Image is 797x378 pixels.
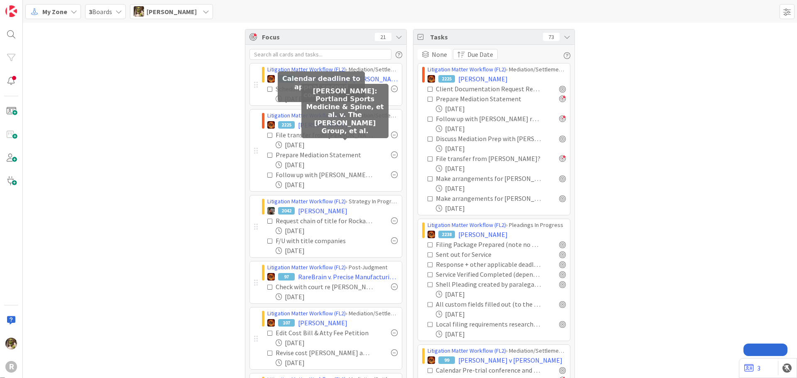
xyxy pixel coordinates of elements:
div: [DATE] [436,203,566,213]
div: File transfer from [PERSON_NAME]? [276,130,373,140]
div: Service Verified Completed (depends on service method) [436,269,541,279]
div: Discuss Mediation Prep with [PERSON_NAME] [436,134,541,144]
span: [PERSON_NAME] [458,229,508,239]
img: Visit kanbanzone.com [5,5,17,17]
div: [DATE] [436,104,566,114]
a: Litigation Matter Workflow (FL2) [267,263,346,271]
div: › Pleadings In Progress [428,221,566,229]
span: Focus [262,32,368,42]
img: TR [267,273,275,280]
div: Sent out for Service [436,249,522,259]
div: › Post-Judgment [267,263,398,272]
div: [DATE] [436,144,566,154]
div: 99 [438,356,455,364]
div: Filing Package Prepared (note no of copies, cover sheet, etc.) + Filing Fee Noted [436,239,541,249]
div: Make arrangements for [PERSON_NAME] to have a place to stay in [GEOGRAPHIC_DATA] for Attorney fee... [436,173,541,183]
span: [PERSON_NAME] [298,318,347,328]
div: › Strategy In Progress [267,197,398,206]
div: Follow up with [PERSON_NAME] re discovery [276,170,373,180]
b: 3 [89,7,92,16]
span: RareBrain v. Precise Manufacturing & Engineering [298,272,398,282]
div: File transfer from [PERSON_NAME]? [436,154,541,163]
div: Follow up with [PERSON_NAME] re discovery [436,114,541,124]
div: 73 [543,33,560,41]
div: [DATE] [276,140,398,150]
div: › Mediation/Settlement in Progress [267,65,398,74]
button: Due Date [453,49,498,60]
div: Response + other applicable deadlines calendared [436,259,541,269]
span: Due Date [467,49,493,59]
div: Make arrangements for [PERSON_NAME] to have a place to stay a head of trial on [DATE] [436,193,541,203]
div: R [5,361,17,373]
a: 3 [744,363,760,373]
div: Local filing requirements researched from County SLR + Noted in applicable places [436,319,541,329]
img: TR [267,121,275,129]
div: 21 [375,33,391,41]
div: [DATE] [276,160,398,170]
span: Tasks [430,32,539,42]
span: [PERSON_NAME] [147,7,197,17]
a: Litigation Matter Workflow (FL2) [428,347,506,354]
div: All custom fields filled out (to the greatest extent possible) [436,299,541,309]
a: Litigation Matter Workflow (FL2) [428,221,506,229]
div: Scheduling trial date - Check notice [276,84,373,94]
div: 2238 [438,231,455,238]
img: TR [428,356,435,364]
div: › Mediation/Settlement Queue [428,65,566,74]
a: Litigation Matter Workflow (FL2) [267,310,346,317]
div: Prepare Mediation Statement [276,150,373,160]
div: Prepare Mediation Statement [436,94,537,104]
div: Client Documentation Request Returned by Client + curated to Original Client Docs folder [436,84,541,94]
h5: Calendar deadline to appeal second contempt [281,75,362,99]
span: None [432,49,447,59]
div: [DATE] [436,183,566,193]
div: Check with court re [PERSON_NAME] Filing, if nothing schedule strat. meeting for [DATE] [276,282,373,292]
span: Boards [89,7,112,17]
div: 2225 [278,121,295,129]
div: [DATE] [276,358,398,368]
a: Litigation Matter Workflow (FL2) [267,198,346,205]
a: Litigation Matter Workflow (FL2) [267,66,346,73]
img: TR [267,75,275,83]
a: Litigation Matter Workflow (FL2) [267,112,346,119]
img: TR [267,319,275,327]
div: › Mediation/Settlement in Progress [428,346,566,355]
img: DG [5,338,17,349]
img: MW [267,207,275,215]
div: [DATE] [436,289,566,299]
img: DG [134,6,144,17]
div: 107 [278,319,295,327]
div: Request chain of title for Rockaway (mom) and [PERSON_NAME] (dad) - use property tax ID [276,216,373,226]
div: [DATE] [276,94,398,104]
div: [DATE] [276,246,398,256]
div: Calendar Pre-trial conference and pre-trial motion deadlines. [436,365,541,375]
h5: [PERSON_NAME]: Portland Sports Medicine & Spine, et al. v. The [PERSON_NAME] Group, et al. [305,87,385,135]
div: [DATE] [436,329,566,339]
a: Litigation Matter Workflow (FL2) [428,66,506,73]
span: [PERSON_NAME] [298,206,347,216]
span: My Zone [42,7,67,17]
div: 97 [278,273,295,280]
div: › Mediation/Settlement in Progress [267,309,398,318]
div: 2225 [438,75,455,83]
div: [DATE] [436,124,566,134]
input: Search all cards and tasks... [249,49,391,60]
div: [DATE] [436,163,566,173]
div: [DATE] [276,180,398,190]
div: [DATE] [436,309,566,319]
div: 2042 [278,207,295,215]
div: Edit Cost Bill & Atty Fee Petition [276,328,373,338]
div: › Mediation/Settlement Queue [267,111,398,120]
div: Revise cost [PERSON_NAME] and atty fee petition draft [276,348,373,358]
span: [PERSON_NAME] v [PERSON_NAME] [458,355,562,365]
div: Shell Pleading created by paralegal - In this instance, we have draft pleading from [PERSON_NAME]. [436,279,541,289]
span: [PERSON_NAME] [298,120,347,130]
div: F/U with title companies [276,236,366,246]
div: [DATE] [276,226,398,236]
img: TR [428,231,435,238]
div: [DATE] [276,338,398,348]
div: [DATE] [276,292,398,302]
img: TR [428,75,435,83]
span: [PERSON_NAME] [458,74,508,84]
